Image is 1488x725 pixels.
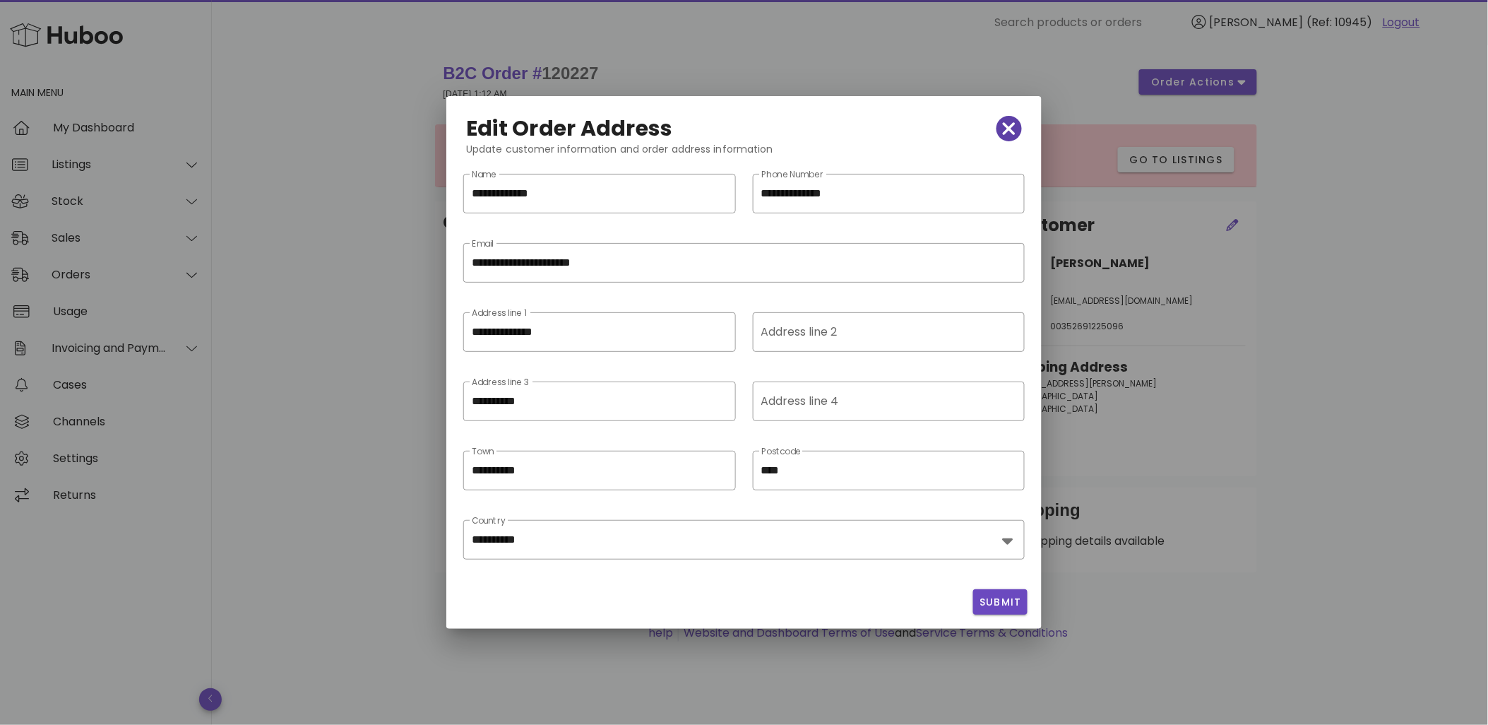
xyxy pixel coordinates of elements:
label: Town [472,447,494,457]
label: Email [472,239,494,249]
label: Postcode [761,447,801,457]
label: Phone Number [761,170,824,180]
div: Update customer information and order address information [455,141,1033,168]
label: Country [472,516,506,526]
label: Address line 1 [472,308,527,319]
label: Name [472,170,496,180]
label: Address line 3 [472,377,529,388]
button: Submit [973,589,1028,615]
span: Submit [979,595,1022,610]
h2: Edit Order Address [466,117,673,140]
